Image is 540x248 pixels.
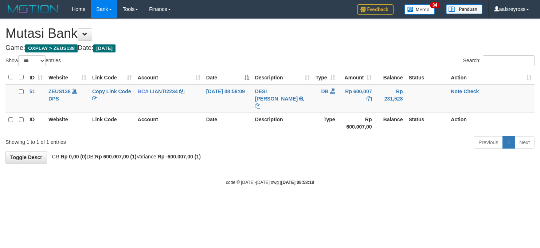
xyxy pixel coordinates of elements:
[226,180,314,185] small: code © [DATE]-[DATE] dwg |
[406,70,448,84] th: Status
[158,154,201,160] strong: Rp -600.007,00 (1)
[5,44,535,52] h4: Game: Date:
[30,88,35,94] span: 51
[135,113,203,133] th: Account
[5,26,535,41] h1: Mutasi Bank
[430,2,440,8] span: 34
[203,84,252,113] td: [DATE] 08:58:09
[5,151,47,164] a: Toggle Descr
[281,180,314,185] strong: [DATE] 08:58:18
[46,113,89,133] th: Website
[25,44,78,52] span: OXPLAY > ZEUS138
[446,4,482,14] img: panduan.png
[150,88,177,94] a: LIANTI2234
[255,103,260,109] a: Copy DESI BELA SAFITRI to clipboard
[46,84,89,113] td: DPS
[5,135,220,146] div: Showing 1 to 1 of 1 entries
[46,70,89,84] th: Website: activate to sort column ascending
[463,55,535,66] label: Search:
[375,113,406,133] th: Balance
[5,4,61,15] img: MOTION_logo.png
[252,113,313,133] th: Description
[138,88,149,94] span: BCA
[406,113,448,133] th: Status
[27,113,46,133] th: ID
[375,70,406,84] th: Balance
[448,70,535,84] th: Action: activate to sort column ascending
[502,136,515,149] a: 1
[93,44,116,52] span: [DATE]
[135,70,203,84] th: Account: activate to sort column ascending
[338,113,375,133] th: Rp 600.007,00
[463,88,479,94] a: Check
[179,88,184,94] a: Copy LIANTI2234 to clipboard
[375,84,406,113] td: Rp 231,528
[203,113,252,133] th: Date
[404,4,435,15] img: Button%20Memo.svg
[357,4,394,15] img: Feedback.jpg
[89,70,135,84] th: Link Code: activate to sort column ascending
[18,55,46,66] select: Showentries
[252,70,313,84] th: Description: activate to sort column ascending
[92,88,131,102] a: Copy Link Code
[5,55,61,66] label: Show entries
[255,88,298,102] a: DESI [PERSON_NAME]
[48,154,201,160] span: CR: DB: Variance:
[338,84,375,113] td: Rp 600,007
[514,136,535,149] a: Next
[313,70,338,84] th: Type: activate to sort column ascending
[89,113,135,133] th: Link Code
[448,113,535,133] th: Action
[313,113,338,133] th: Type
[338,70,375,84] th: Amount: activate to sort column ascending
[61,154,87,160] strong: Rp 0,00 (0)
[483,55,535,66] input: Search:
[321,88,328,94] span: DB
[95,154,137,160] strong: Rp 600.007,00 (1)
[451,88,462,94] a: Note
[367,96,372,102] a: Copy Rp 600,007 to clipboard
[203,70,252,84] th: Date: activate to sort column descending
[48,88,71,94] a: ZEUS138
[27,70,46,84] th: ID: activate to sort column ascending
[474,136,503,149] a: Previous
